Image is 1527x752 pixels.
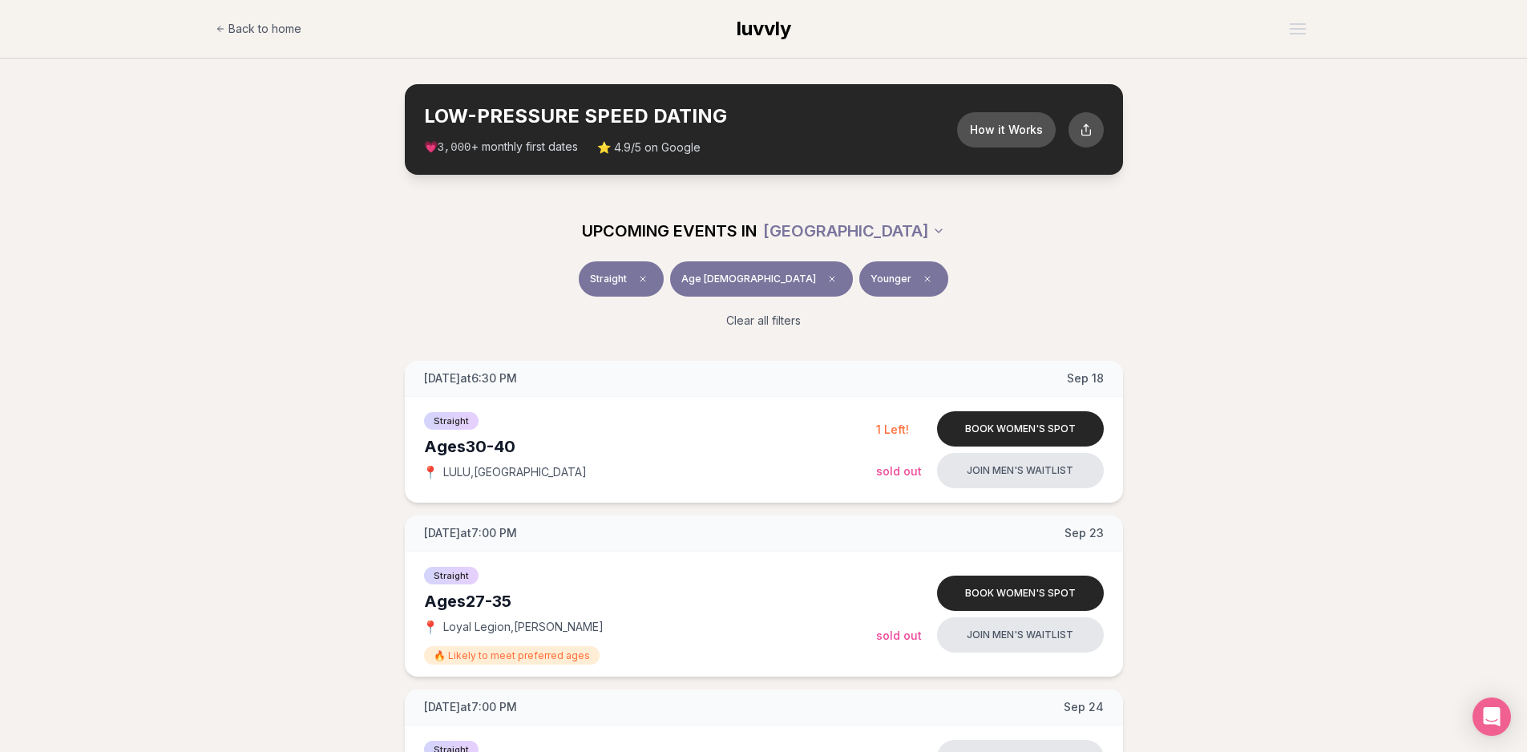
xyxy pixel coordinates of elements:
[424,525,517,541] span: [DATE] at 7:00 PM
[717,303,810,338] button: Clear all filters
[579,261,664,297] button: StraightClear event type filter
[582,220,757,242] span: UPCOMING EVENTS IN
[424,621,437,633] span: 📍
[438,141,471,154] span: 3,000
[424,103,957,129] h2: LOW-PRESSURE SPEED DATING
[443,619,604,635] span: Loyal Legion , [PERSON_NAME]
[737,17,791,40] span: luvvly
[737,16,791,42] a: luvvly
[859,261,948,297] button: YoungerClear preference
[424,567,479,584] span: Straight
[876,464,922,478] span: Sold Out
[424,646,600,665] span: 🔥 Likely to meet preferred ages
[216,13,301,45] a: Back to home
[424,466,437,479] span: 📍
[590,273,627,285] span: Straight
[937,411,1104,447] button: Book women's spot
[937,453,1104,488] button: Join men's waitlist
[424,412,479,430] span: Straight
[763,213,945,249] button: [GEOGRAPHIC_DATA]
[1472,697,1511,736] div: Open Intercom Messenger
[633,269,652,289] span: Clear event type filter
[1064,525,1104,541] span: Sep 23
[597,139,701,156] span: ⭐ 4.9/5 on Google
[876,629,922,642] span: Sold Out
[424,435,876,458] div: Ages 30-40
[443,464,587,480] span: LULU , [GEOGRAPHIC_DATA]
[918,269,937,289] span: Clear preference
[937,617,1104,653] button: Join men's waitlist
[681,273,816,285] span: Age [DEMOGRAPHIC_DATA]
[424,699,517,715] span: [DATE] at 7:00 PM
[1283,17,1312,41] button: Open menu
[1067,370,1104,386] span: Sep 18
[424,590,876,613] div: Ages 27-35
[670,261,853,297] button: Age [DEMOGRAPHIC_DATA]Clear age
[871,273,911,285] span: Younger
[424,139,578,156] span: 💗 + monthly first dates
[1064,699,1104,715] span: Sep 24
[937,576,1104,611] button: Book women's spot
[424,370,517,386] span: [DATE] at 6:30 PM
[957,112,1056,148] button: How it Works
[876,422,909,436] span: 1 Left!
[228,21,301,37] span: Back to home
[822,269,842,289] span: Clear age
